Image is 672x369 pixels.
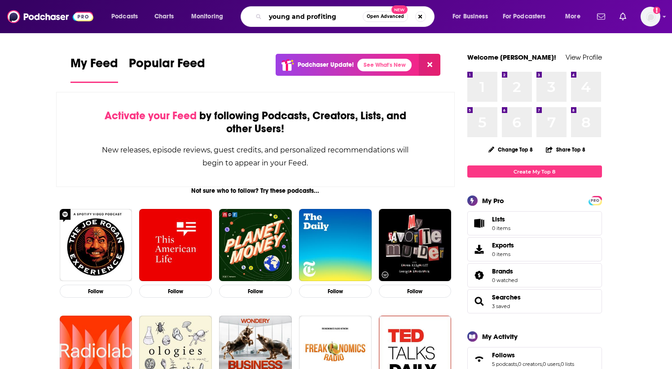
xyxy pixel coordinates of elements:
button: open menu [185,9,235,24]
span: 0 items [492,251,514,257]
a: 0 watched [492,277,518,283]
a: Follows [492,351,574,359]
a: 0 lists [561,361,574,367]
svg: Add a profile image [653,7,660,14]
span: Exports [492,241,514,249]
a: PRO [590,197,601,204]
img: My Favorite Murder with Karen Kilgariff and Georgia Hardstark [379,209,452,282]
span: Lists [492,215,505,223]
div: My Activity [482,332,518,341]
button: open menu [446,9,499,24]
span: Popular Feed [129,56,205,76]
button: Open AdvancedNew [363,11,408,22]
div: New releases, episode reviews, guest credits, and personalized recommendations will begin to appe... [101,143,410,169]
span: More [565,10,580,23]
img: Podchaser - Follow, Share and Rate Podcasts [7,8,93,25]
div: Not sure who to follow? Try these podcasts... [56,187,455,195]
a: 5 podcasts [492,361,517,367]
span: Podcasts [111,10,138,23]
button: Follow [379,285,452,298]
a: Create My Top 8 [467,165,602,178]
button: open menu [559,9,592,24]
span: Exports [470,243,488,256]
div: by following Podcasts, Creators, Lists, and other Users! [101,109,410,135]
span: Searches [467,289,602,313]
span: , [517,361,518,367]
span: Follows [492,351,515,359]
a: Popular Feed [129,56,205,83]
a: 0 creators [518,361,542,367]
a: Exports [467,237,602,261]
a: Brands [492,267,518,275]
div: My Pro [482,196,504,205]
a: 3 saved [492,303,510,309]
button: Follow [219,285,292,298]
a: Charts [149,9,179,24]
img: This American Life [139,209,212,282]
span: Lists [492,215,510,223]
p: Podchaser Update! [298,61,354,69]
button: Follow [60,285,132,298]
a: See What's New [357,59,412,71]
a: Searches [492,293,521,301]
span: 0 items [492,225,510,231]
a: 0 users [543,361,560,367]
span: Brands [492,267,513,275]
a: Follows [470,353,488,365]
img: The Daily [299,209,372,282]
span: Activate your Feed [105,109,197,122]
button: Follow [299,285,372,298]
span: Logged in as rpearson [641,7,660,26]
span: My Feed [70,56,118,76]
a: Welcome [PERSON_NAME]! [467,53,556,61]
span: For Podcasters [503,10,546,23]
img: User Profile [641,7,660,26]
span: , [560,361,561,367]
span: Brands [467,263,602,287]
button: open menu [105,9,149,24]
span: Monitoring [191,10,223,23]
button: Share Top 8 [545,141,586,158]
button: Show profile menu [641,7,660,26]
span: For Business [452,10,488,23]
button: open menu [497,9,559,24]
img: Planet Money [219,209,292,282]
span: Charts [154,10,174,23]
span: Lists [470,217,488,230]
button: Change Top 8 [483,144,539,155]
a: View Profile [566,53,602,61]
img: The Joe Rogan Experience [60,209,132,282]
button: Follow [139,285,212,298]
a: My Feed [70,56,118,83]
a: Show notifications dropdown [616,9,630,24]
span: New [391,5,408,14]
span: Open Advanced [367,14,404,19]
input: Search podcasts, credits, & more... [265,9,363,24]
a: Brands [470,269,488,282]
a: Show notifications dropdown [593,9,609,24]
a: Searches [470,295,488,308]
a: Lists [467,211,602,235]
div: Search podcasts, credits, & more... [249,6,443,27]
